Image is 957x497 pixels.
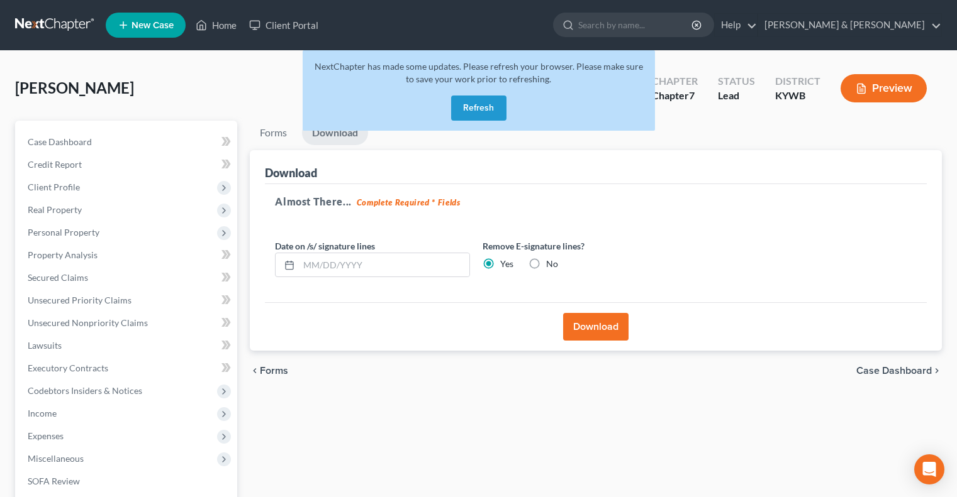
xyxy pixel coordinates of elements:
[500,258,513,270] label: Yes
[932,366,942,376] i: chevron_right
[299,253,469,277] input: MM/DD/YYYY
[15,79,134,97] span: [PERSON_NAME]
[28,476,80,486] span: SOFA Review
[18,312,237,334] a: Unsecured Nonpriority Claims
[856,366,942,376] a: Case Dashboard chevron_right
[18,357,237,380] a: Executory Contracts
[28,340,62,351] span: Lawsuits
[250,366,305,376] button: chevron_left Forms
[28,272,88,283] span: Secured Claims
[28,227,99,238] span: Personal Property
[250,366,260,376] i: chevron_left
[275,239,375,253] label: Date on /s/ signature lines
[652,74,698,89] div: Chapter
[856,366,932,376] span: Case Dashboard
[18,334,237,357] a: Lawsuits
[718,74,755,89] div: Status
[28,408,57,418] span: Income
[250,121,297,145] a: Forms
[28,363,108,373] span: Executory Contracts
[132,21,174,30] span: New Case
[18,131,237,153] a: Case Dashboard
[758,14,941,36] a: [PERSON_NAME] & [PERSON_NAME]
[775,89,820,103] div: KYWB
[28,430,64,441] span: Expenses
[775,74,820,89] div: District
[189,14,243,36] a: Home
[689,89,695,101] span: 7
[28,249,98,260] span: Property Analysis
[18,470,237,493] a: SOFA Review
[243,14,325,36] a: Client Portal
[315,61,643,84] span: NextChapter has made some updates. Please refresh your browser. Please make sure to save your wor...
[563,313,629,341] button: Download
[841,74,927,102] button: Preview
[28,317,148,328] span: Unsecured Nonpriority Claims
[578,13,693,36] input: Search by name...
[28,295,132,305] span: Unsecured Priority Claims
[265,165,317,180] div: Download
[28,204,82,215] span: Real Property
[357,197,461,207] strong: Complete Required * Fields
[28,136,92,147] span: Case Dashboard
[652,89,698,103] div: Chapter
[28,182,80,192] span: Client Profile
[546,258,558,270] label: No
[718,89,755,103] div: Lead
[28,385,142,396] span: Codebtors Insiders & Notices
[18,153,237,176] a: Credit Report
[275,194,917,209] h5: Almost There...
[18,244,237,266] a: Property Analysis
[28,159,82,170] span: Credit Report
[715,14,757,36] a: Help
[914,454,944,484] div: Open Intercom Messenger
[451,96,506,121] button: Refresh
[18,266,237,289] a: Secured Claims
[483,239,678,253] label: Remove E-signature lines?
[260,366,288,376] span: Forms
[18,289,237,312] a: Unsecured Priority Claims
[28,453,84,464] span: Miscellaneous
